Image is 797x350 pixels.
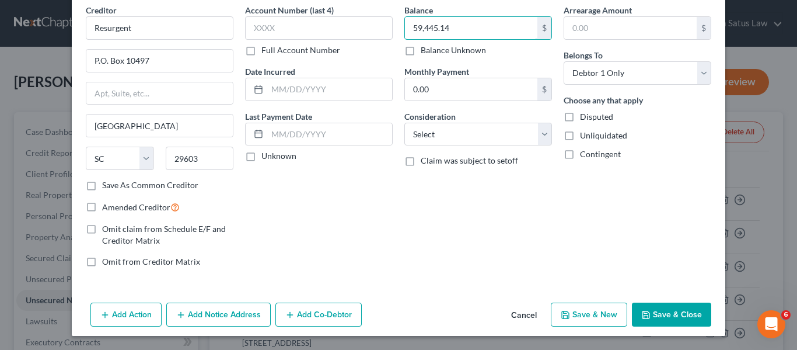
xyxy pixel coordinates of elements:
[405,78,537,101] input: 0.00
[404,65,469,78] label: Monthly Payment
[102,224,226,245] span: Omit claim from Schedule E/F and Creditor Matrix
[580,130,627,140] span: Unliquidated
[405,17,537,39] input: 0.00
[245,16,393,40] input: XXXX
[580,149,621,159] span: Contingent
[86,115,233,137] input: Enter city...
[166,303,271,327] button: Add Notice Address
[261,150,296,162] label: Unknown
[551,303,627,327] button: Save & New
[537,78,551,101] div: $
[421,44,486,56] label: Balance Unknown
[86,16,233,40] input: Search creditor by name...
[697,17,711,39] div: $
[632,303,711,327] button: Save & Close
[102,179,198,191] label: Save As Common Creditor
[90,303,162,327] button: Add Action
[166,147,234,170] input: Enter zip...
[275,303,362,327] button: Add Co-Debtor
[502,304,546,327] button: Cancel
[267,123,392,145] input: MM/DD/YYYY
[245,110,312,123] label: Last Payment Date
[245,4,334,16] label: Account Number (last 4)
[564,94,643,106] label: Choose any that apply
[86,82,233,105] input: Apt, Suite, etc...
[781,310,791,320] span: 6
[86,5,117,15] span: Creditor
[564,50,603,60] span: Belongs To
[245,65,295,78] label: Date Incurred
[404,4,433,16] label: Balance
[564,4,632,16] label: Arrearage Amount
[261,44,340,56] label: Full Account Number
[102,202,170,212] span: Amended Creditor
[564,17,697,39] input: 0.00
[86,50,233,72] input: Enter address...
[102,257,200,266] span: Omit from Creditor Matrix
[757,310,785,338] iframe: Intercom live chat
[421,155,518,165] span: Claim was subject to setoff
[267,78,392,101] input: MM/DD/YYYY
[537,17,551,39] div: $
[404,110,456,123] label: Consideration
[580,112,613,122] span: Disputed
